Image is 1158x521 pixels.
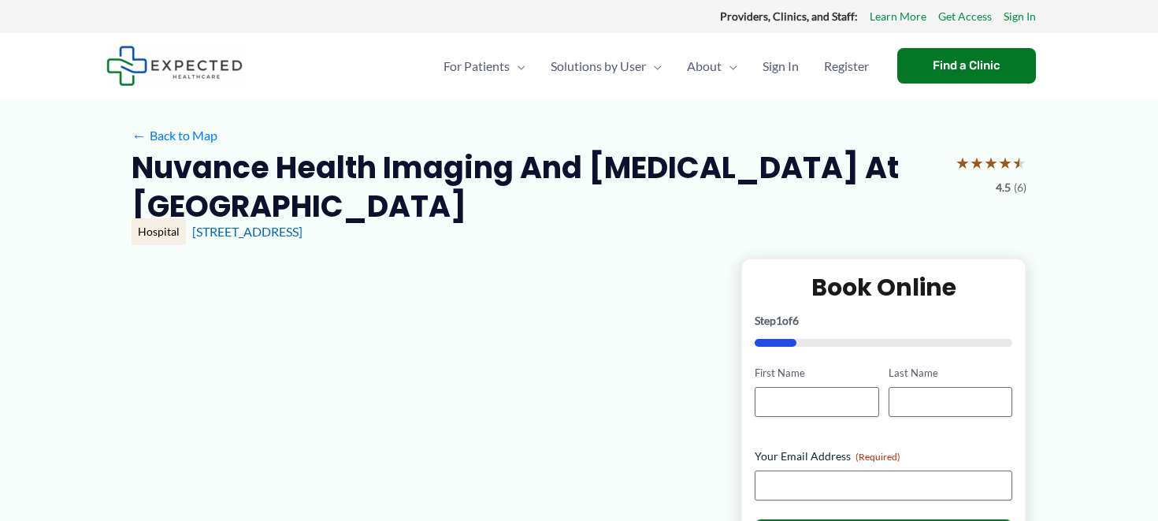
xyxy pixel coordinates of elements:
a: For PatientsMenu Toggle [431,39,538,94]
span: Menu Toggle [510,39,525,94]
div: Hospital [132,218,186,245]
label: Your Email Address [755,448,1012,464]
h2: Nuvance Health Imaging and [MEDICAL_DATA] at [GEOGRAPHIC_DATA] [132,148,943,226]
a: Register [811,39,881,94]
nav: Primary Site Navigation [431,39,881,94]
span: ★ [956,148,970,177]
span: Sign In [763,39,799,94]
span: Menu Toggle [722,39,737,94]
a: Learn More [870,6,926,27]
a: Solutions by UserMenu Toggle [538,39,674,94]
span: 6 [792,314,799,327]
span: 1 [776,314,782,327]
span: ← [132,128,147,143]
a: [STREET_ADDRESS] [192,224,302,239]
label: Last Name [889,366,1012,381]
span: For Patients [444,39,510,94]
span: Menu Toggle [646,39,662,94]
a: AboutMenu Toggle [674,39,750,94]
p: Step of [755,315,1012,326]
span: (Required) [856,451,900,463]
a: ←Back to Map [132,124,217,147]
strong: Providers, Clinics, and Staff: [720,9,858,23]
span: ★ [970,148,984,177]
label: First Name [755,366,878,381]
a: Find a Clinic [897,48,1036,84]
span: About [687,39,722,94]
a: Get Access [938,6,992,27]
a: Sign In [1004,6,1036,27]
span: (6) [1014,177,1026,198]
h2: Book Online [755,272,1012,303]
span: ★ [984,148,998,177]
span: Solutions by User [551,39,646,94]
span: 4.5 [996,177,1011,198]
span: Register [824,39,869,94]
img: Expected Healthcare Logo - side, dark font, small [106,46,243,86]
span: ★ [1012,148,1026,177]
span: ★ [998,148,1012,177]
a: Sign In [750,39,811,94]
